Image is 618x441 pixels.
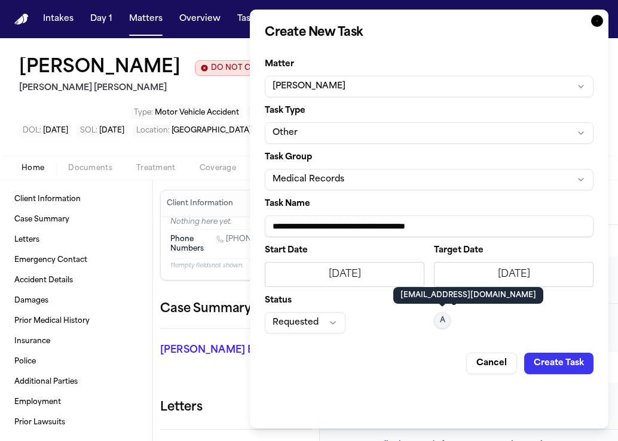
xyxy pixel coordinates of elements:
[216,235,296,244] a: Call 1 (470) 314-2507
[200,164,236,173] span: Coverage
[19,81,357,95] h2: [PERSON_NAME] [PERSON_NAME]
[10,372,143,391] a: Additional Parties
[10,393,143,412] a: Employment
[22,164,44,173] span: Home
[195,60,357,76] button: Edit client contact restriction
[10,210,143,229] a: Case Summary
[10,413,143,432] a: Prior Lawsuits
[175,8,225,30] button: Overview
[134,109,153,116] span: Type :
[466,353,517,374] button: Cancel
[265,24,593,41] h2: Create New Task
[38,8,78,30] button: Intakes
[10,251,143,270] a: Emergency Contact
[136,127,170,134] span: Location :
[19,57,180,79] h1: [PERSON_NAME]
[265,122,593,144] button: Other
[23,127,41,134] span: DOL :
[19,125,72,137] button: Edit DOL: 2025-02-03
[164,199,235,208] h3: Client Information
[10,291,143,310] a: Damages
[10,312,143,331] a: Prior Medical History
[130,107,243,119] button: Edit Type: Motor Vehicle Accident
[232,8,264,30] button: Tasks
[265,169,593,190] button: Medical Records
[434,312,451,329] button: A
[440,316,445,325] span: A
[265,153,593,162] label: Task Group
[265,76,593,97] button: [PERSON_NAME]
[312,8,363,30] button: The Flock
[170,261,302,270] p: 11 empty fields not shown.
[10,271,143,290] a: Accident Details
[68,164,112,173] span: Documents
[160,343,312,357] p: [PERSON_NAME] Evaluation
[170,235,209,254] span: Phone Numbers
[273,267,417,282] div: [DATE]
[434,262,593,287] button: [DATE]
[10,230,143,249] a: Letters
[265,246,424,255] label: Start Date
[14,14,29,25] a: Home
[160,300,251,319] h2: Case Summary
[160,398,203,417] h1: Letters
[265,107,593,115] label: Task Type
[524,353,593,374] button: Create Task
[172,127,335,134] span: [GEOGRAPHIC_DATA], [GEOGRAPHIC_DATA]
[43,127,68,134] span: [DATE]
[19,57,180,79] button: Edit matter name
[85,8,117,30] button: Day 1
[136,164,176,173] span: Treatment
[400,291,536,300] p: [EMAIL_ADDRESS][DOMAIN_NAME]
[265,199,310,208] span: Task Name
[170,217,302,229] p: Nothing here yet.
[14,14,29,25] img: Finch Logo
[99,127,124,134] span: [DATE]
[271,8,305,30] button: Firms
[265,312,345,334] button: Requested
[77,125,128,137] button: Edit SOL: 2027-02-03
[265,60,593,69] label: Matter
[247,106,339,120] button: Change status from Case setup
[133,125,339,137] button: Edit Location: Carrollton, GA
[10,332,143,351] a: Insurance
[124,8,167,30] button: Matters
[211,63,352,73] span: DO NOT CONTACT CLIENT DIRECTLY
[80,127,97,134] span: SOL :
[434,246,593,255] label: Target Date
[265,297,424,305] label: Status
[10,352,143,371] a: Police
[265,262,424,287] button: [DATE]
[442,267,586,282] div: [DATE]
[155,109,239,116] span: Motor Vehicle Accident
[10,190,143,209] a: Client Information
